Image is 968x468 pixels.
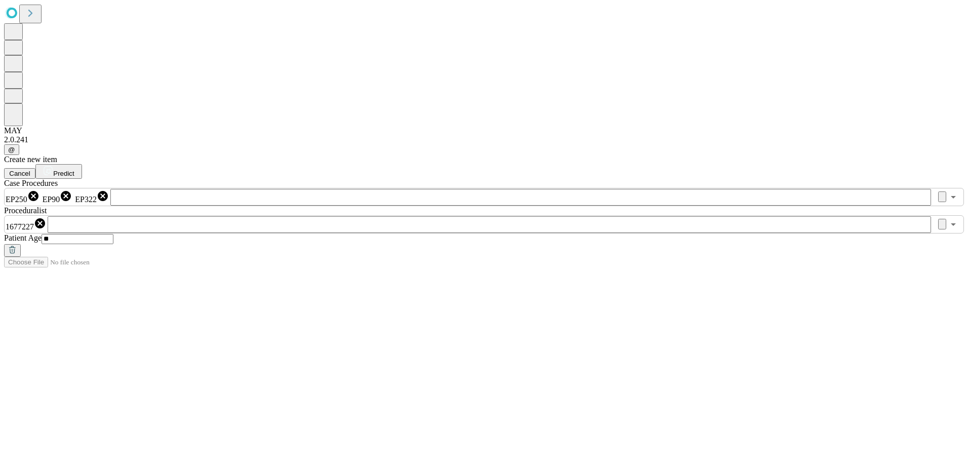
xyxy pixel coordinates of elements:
[946,190,960,204] button: Open
[6,217,46,231] div: 1677227
[4,233,42,242] span: Patient Age
[938,219,946,229] button: Clear
[4,126,964,135] div: MAY
[35,164,82,179] button: Predict
[53,170,74,177] span: Predict
[6,195,27,204] span: EP250
[946,217,960,231] button: Open
[4,144,19,155] button: @
[938,191,946,202] button: Clear
[43,195,60,204] span: EP90
[8,146,15,153] span: @
[75,195,97,204] span: EP322
[9,170,30,177] span: Cancel
[43,190,72,204] div: EP90
[6,190,39,204] div: EP250
[4,206,47,215] span: Proceduralist
[6,222,34,231] span: 1677227
[4,168,35,179] button: Cancel
[75,190,109,204] div: EP322
[4,135,964,144] div: 2.0.241
[4,155,57,164] span: Create new item
[4,179,58,187] span: Scheduled Procedure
